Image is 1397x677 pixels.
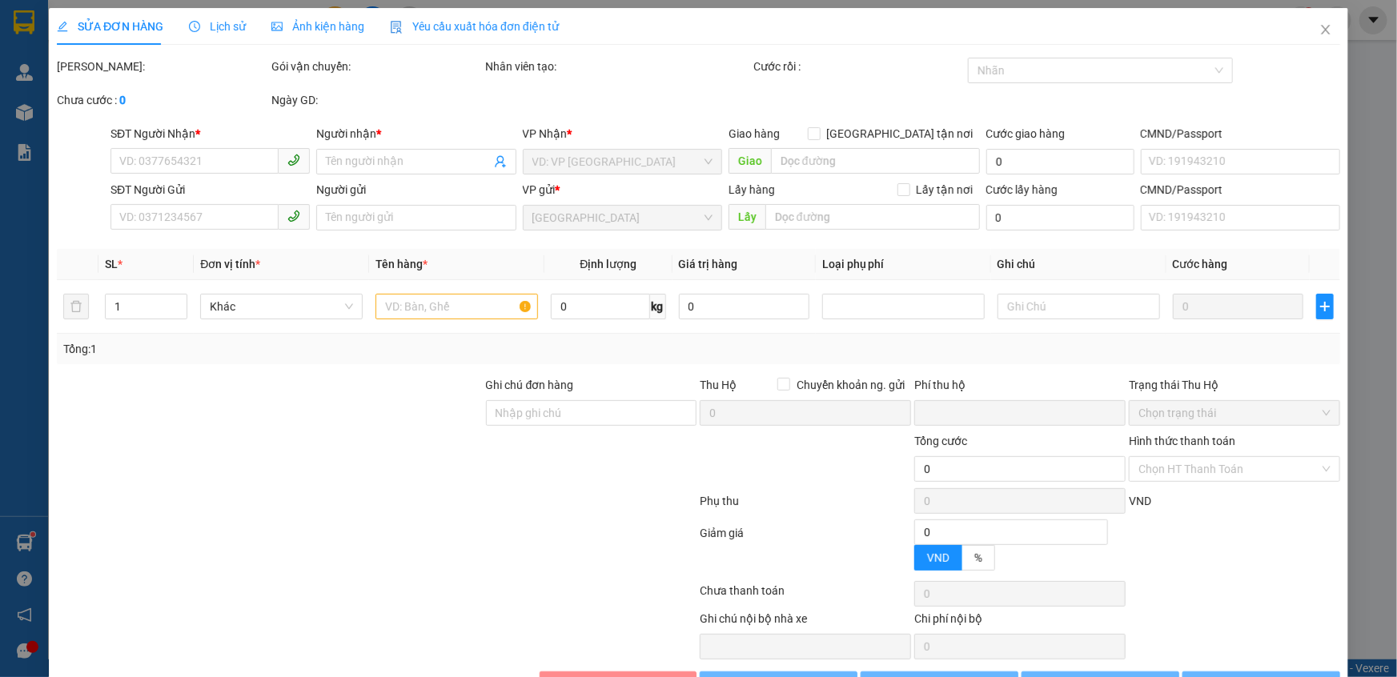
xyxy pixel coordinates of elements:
input: Dọc đường [765,204,980,230]
div: Người nhận [316,125,516,142]
span: clock-circle [189,21,200,32]
div: Phụ thu [699,492,913,520]
div: Ghi chú nội bộ nhà xe [700,610,911,634]
span: Lấy tận nơi [910,181,980,198]
span: Cước hàng [1173,258,1228,270]
button: Close [1303,8,1348,53]
div: Ngày GD: [271,91,483,109]
span: [GEOGRAPHIC_DATA] tận nơi [821,125,980,142]
span: Thu Hộ [700,379,737,391]
div: Gói vận chuyển: [271,58,483,75]
div: Giảm giá [699,524,913,578]
input: Dọc đường [771,148,980,174]
input: Cước giao hàng [986,149,1134,174]
span: VP Nhận [523,127,568,140]
div: Chưa thanh toán [699,582,913,610]
th: Ghi chú [991,249,1166,280]
b: 0 [119,94,126,106]
span: kg [650,294,666,319]
div: VP gửi [523,181,722,198]
div: Nhân viên tạo: [486,58,751,75]
div: [PERSON_NAME]: [57,58,268,75]
span: Lấy [729,204,765,230]
span: SL [105,258,118,270]
div: SĐT Người Nhận [110,125,310,142]
span: Ảnh kiện hàng [271,20,364,33]
button: delete [63,294,89,319]
span: VND [927,551,949,564]
span: close [1319,23,1332,36]
div: Cước rồi : [753,58,965,75]
span: Giao [729,148,771,174]
span: edit [57,21,68,32]
span: % [974,551,982,564]
span: phone [287,210,300,222]
span: plus [1317,300,1333,313]
input: Ghi Chú [998,294,1160,319]
span: Yêu cầu xuất hóa đơn điện tử [390,20,559,33]
span: picture [271,21,283,32]
img: icon [390,21,403,34]
span: Giao hàng [729,127,780,140]
button: plus [1316,294,1334,319]
span: user-add [494,155,507,168]
span: Khác [210,294,353,318]
input: Ghi chú đơn hàng [486,400,697,426]
span: Chuyển khoản ng. gửi [790,376,911,394]
div: Phí thu hộ [914,376,1126,400]
label: Hình thức thanh toán [1129,435,1235,447]
div: Chi phí nội bộ [914,610,1126,634]
span: Định lượng [580,258,636,270]
input: Cước lấy hàng [986,205,1134,230]
label: Cước giao hàng [986,127,1066,140]
span: Đơn vị tính [200,258,260,270]
span: Chọn trạng thái [1138,401,1331,425]
span: Giá trị hàng [679,258,738,270]
span: Tên hàng [375,258,428,270]
span: VND [1129,495,1151,507]
input: 0 [1173,294,1303,319]
span: Lịch sử [189,20,246,33]
label: Cước lấy hàng [986,183,1058,196]
th: Loại phụ phí [816,249,991,280]
div: CMND/Passport [1141,125,1340,142]
span: Tổng cước [914,435,967,447]
span: SỬA ĐƠN HÀNG [57,20,163,33]
div: Tổng: 1 [63,340,540,358]
div: Trạng thái Thu Hộ [1129,376,1340,394]
span: Lấy hàng [729,183,775,196]
span: phone [287,154,300,166]
input: VD: Bàn, Ghế [375,294,538,319]
div: Chưa cước : [57,91,268,109]
div: SĐT Người Gửi [110,181,310,198]
label: Ghi chú đơn hàng [486,379,574,391]
span: Thủ Đức [532,206,713,230]
div: Người gửi [316,181,516,198]
div: CMND/Passport [1141,181,1340,198]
